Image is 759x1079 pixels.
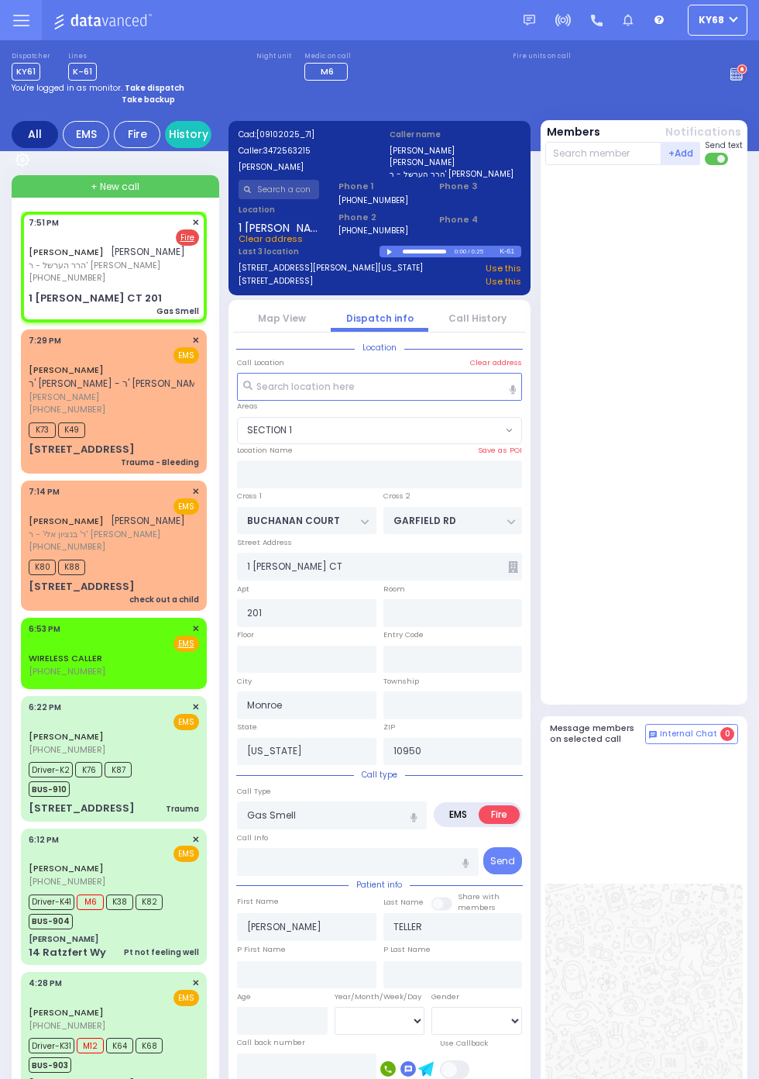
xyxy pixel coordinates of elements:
div: [STREET_ADDRESS] [29,579,135,595]
div: Gas Smell [156,305,199,317]
button: Send [483,847,522,874]
small: Share with [458,891,500,901]
span: K49 [58,422,85,438]
span: ✕ [192,977,199,990]
span: [09102025_71] [256,129,314,140]
a: Use this [486,262,521,275]
label: Call Info [237,833,268,843]
label: Caller name [390,129,521,140]
img: comment-alt.png [649,731,657,739]
input: Search member [545,142,662,165]
span: [PERSON_NAME] [111,245,185,258]
label: Lines [68,52,97,61]
span: K76 [75,762,102,777]
div: Trauma - Bleeding [121,457,199,468]
span: 4:28 PM [29,977,62,989]
span: You're logged in as monitor. [12,82,122,94]
span: 3472563215 [263,145,311,157]
a: [PERSON_NAME] [29,515,104,527]
div: 0:00 [454,243,468,260]
label: Apt [237,584,249,595]
span: [PHONE_NUMBER] [29,403,105,415]
label: Use Callback [440,1038,488,1049]
button: ky68 [688,5,747,36]
span: 7:29 PM [29,335,61,346]
span: ky68 [699,13,724,27]
label: Gender [431,991,459,1002]
label: הרר הערשל - ר' [PERSON_NAME] [390,168,521,180]
span: BUS-904 [29,914,73,929]
label: Areas [237,401,258,412]
span: 1 [PERSON_NAME] CT 201 [239,220,320,233]
span: K87 [105,762,132,777]
span: [PHONE_NUMBER] [29,665,105,677]
span: Other building occupants [508,561,518,573]
span: M6 [321,65,334,78]
span: EMS [173,498,199,515]
button: Internal Chat 0 [645,724,738,744]
span: K38 [106,895,133,910]
span: ✕ [192,622,199,636]
span: Internal Chat [660,729,717,739]
button: Notifications [665,124,741,140]
span: ✕ [192,485,199,498]
div: [STREET_ADDRESS] [29,801,135,816]
a: History [165,121,211,148]
a: [PERSON_NAME] [29,730,104,743]
label: Cross 2 [383,491,410,502]
label: Location [239,204,320,215]
span: Location [355,342,404,353]
span: K-61 [68,63,97,81]
div: [STREET_ADDRESS] [29,442,135,457]
span: [PERSON_NAME] [111,514,185,527]
label: Location Name [237,445,293,456]
span: ✕ [192,216,199,229]
a: Map View [258,312,306,325]
span: Call type [354,769,405,781]
label: Room [383,584,405,595]
span: 6:12 PM [29,834,59,846]
label: City [237,676,252,687]
div: All [12,121,58,148]
span: הרר הערשל - ר' [PERSON_NAME] [29,259,185,272]
div: Trauma [166,803,199,815]
span: SECTION 1 [238,418,502,444]
span: Driver-K31 [29,1038,74,1053]
span: ר' [PERSON_NAME] - ר' [PERSON_NAME] [29,377,206,390]
div: Year/Month/Week/Day [335,991,425,1002]
label: [PHONE_NUMBER] [338,225,408,236]
label: Save as POI [478,445,522,456]
span: Phone 4 [439,213,520,226]
label: Township [383,676,419,687]
label: Dispatcher [12,52,50,61]
span: members [458,902,496,912]
a: [PERSON_NAME] [29,862,104,874]
a: Use this [486,275,521,288]
span: [PERSON_NAME] [29,391,206,404]
label: Entry Code [383,629,424,640]
span: SECTION 1 [237,417,522,445]
span: BUS-903 [29,1057,71,1073]
label: State [237,722,257,733]
span: BUS-910 [29,781,70,797]
label: Last Name [383,897,424,908]
span: Phone 2 [338,211,420,224]
div: 14 Ratzfert Wy [29,945,106,960]
label: Floor [237,629,254,640]
a: [STREET_ADDRESS][PERSON_NAME][US_STATE] [239,262,423,275]
div: 0:25 [471,243,485,260]
label: First Name [237,896,279,907]
span: ✕ [192,701,199,714]
span: K73 [29,422,56,438]
label: [PHONE_NUMBER] [338,195,408,206]
div: Pt not feeling well [124,946,199,958]
label: Cross 1 [237,491,262,502]
label: [PERSON_NAME] [239,161,370,173]
div: K-61 [500,246,520,257]
label: Clear address [470,357,522,368]
span: ר' בנציון אלי' - ר' [PERSON_NAME] [29,528,185,541]
span: Clear address [239,233,303,245]
span: Patient info [349,879,410,891]
span: EMS [173,990,199,1006]
span: SECTION 1 [247,423,292,437]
